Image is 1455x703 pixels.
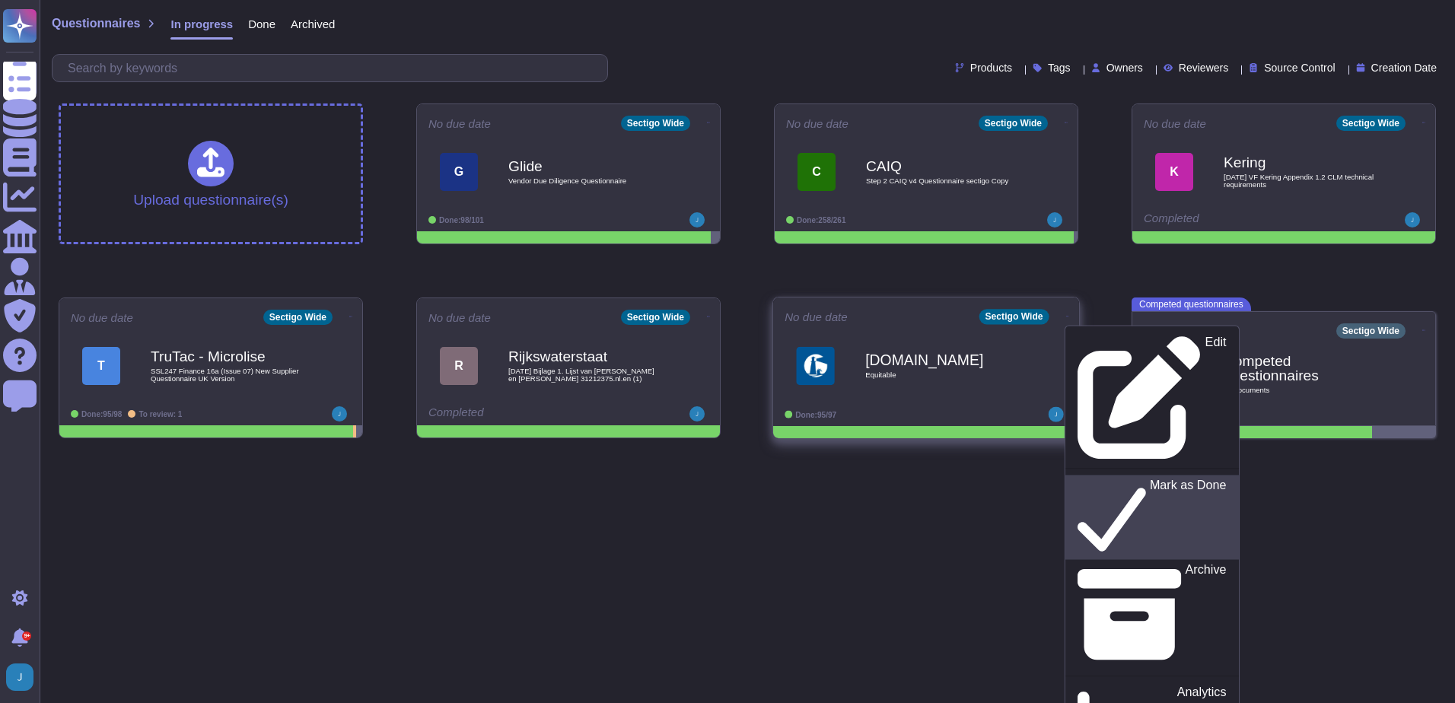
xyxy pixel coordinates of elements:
img: user [689,212,705,227]
span: Done: 258/261 [797,216,846,224]
span: Owners [1106,62,1143,73]
div: C [798,153,836,191]
span: Reviewers [1179,62,1228,73]
span: No due date [428,312,491,323]
span: Vendor Due Diligence Questionnaire [508,177,661,185]
b: Kering [1224,155,1376,170]
b: Rijkswaterstaat [508,349,661,364]
span: Done: 98/101 [439,216,484,224]
b: Competed questionnaires [1224,354,1376,383]
img: user [1047,212,1062,227]
input: Search by keywords [60,55,607,81]
p: Mark as Done [1150,479,1227,556]
div: Sectigo Wide [263,310,333,325]
div: T [82,347,120,385]
span: Done: 95/98 [81,410,122,418]
span: Tags [1048,62,1071,73]
span: No due date [71,312,133,323]
b: CAIQ [866,159,1018,173]
img: user [1405,212,1420,227]
span: Equitable [865,371,1019,379]
span: 46 document s [1224,386,1376,394]
a: Edit [1065,332,1239,463]
p: Edit [1205,336,1227,460]
span: Products [970,62,1012,73]
span: Source Control [1264,62,1335,73]
div: Sectigo Wide [621,310,690,325]
div: R [440,347,478,385]
span: To review: 1 [138,410,182,418]
span: No due date [1144,118,1206,129]
span: SSL247 Finance 16a (Issue 07) New Supplier Questionnaire UK Version [151,367,303,382]
img: user [689,406,705,421]
div: Completed [428,406,615,421]
span: In progress [170,18,233,30]
div: Sectigo Wide [621,116,690,131]
span: [DATE] VF Kering Appendix 1.2 CLM technical requirements [1224,173,1376,188]
div: Upload questionnaire(s) [133,141,288,207]
span: Done [248,18,275,30]
span: Creation Date [1371,62,1437,73]
span: No due date [428,118,491,129]
img: user [1049,407,1064,422]
div: Completed [1144,212,1330,227]
div: K [1155,153,1193,191]
img: Logo [796,346,835,385]
span: Done: 95/97 [795,410,836,418]
span: Competed questionnaires [1132,297,1251,311]
span: Step 2 CAIQ v4 Questionnaire sectigo Copy [866,177,1018,185]
span: No due date [786,118,848,129]
img: user [332,406,347,421]
button: user [3,660,44,694]
p: Archive [1186,563,1227,666]
b: [DOMAIN_NAME] [865,352,1019,367]
span: No due date [785,311,848,323]
span: Archived [291,18,335,30]
div: Sectigo Wide [1336,323,1406,339]
span: [DATE] Bijlage 1. Lijst van [PERSON_NAME] en [PERSON_NAME] 31212375.nl.en (1) [508,367,661,382]
div: 9+ [22,631,31,641]
b: TruTac - Microlise [151,349,303,364]
div: Sectigo Wide [979,116,1048,131]
span: Questionnaires [52,17,140,30]
b: Glide [508,159,661,173]
div: G [440,153,478,191]
a: Mark as Done [1065,475,1239,559]
img: user [6,663,33,691]
div: Sectigo Wide [979,309,1049,324]
div: Sectigo Wide [1336,116,1406,131]
a: Archive [1065,559,1239,670]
